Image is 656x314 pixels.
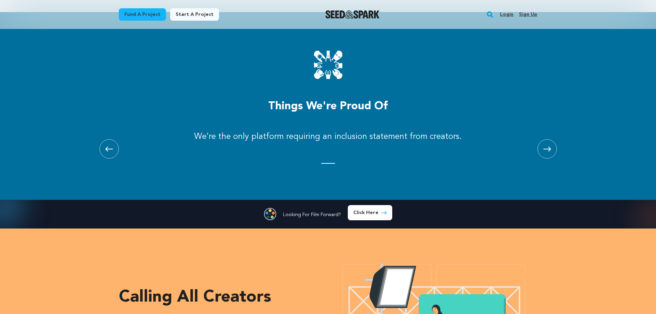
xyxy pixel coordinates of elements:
[283,211,341,218] p: Looking For Film Forward?
[170,8,219,21] a: Start a project
[119,8,166,21] a: Fund a project
[119,98,538,115] h3: Things we're proud of
[119,289,325,306] h3: Calling all creators
[194,131,462,142] p: We're the only platform requiring an inclusion statement from creators.
[264,208,276,220] img: Seed&Spark Film Forward Icon
[314,51,342,79] img: Seed&Spark Community Icon
[325,10,379,19] a: Seed&Spark Homepage
[500,9,513,20] a: Login
[325,10,379,19] img: Seed&Spark Logo Dark Mode
[519,9,537,20] a: Sign up
[348,205,392,220] a: Click Here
